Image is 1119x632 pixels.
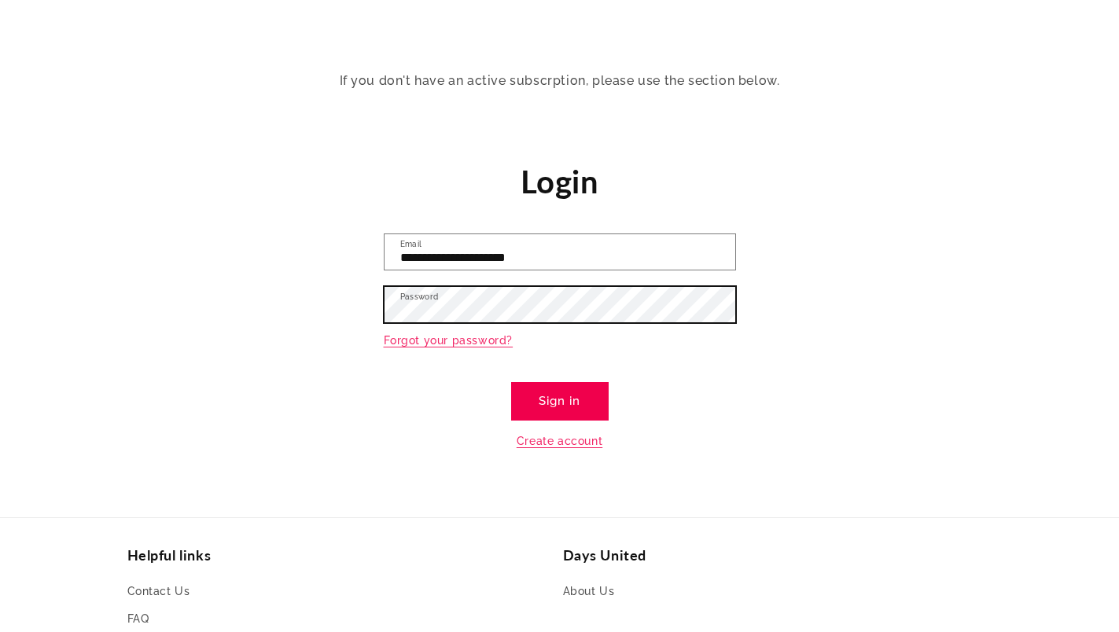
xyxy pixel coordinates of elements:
[563,546,992,564] h2: Days United
[384,161,736,202] h1: Login
[512,383,608,420] button: Sign in
[384,331,513,351] a: Forgot your password?
[127,582,190,605] a: Contact Us
[127,546,557,564] h2: Helpful links
[563,582,615,605] a: About Us
[253,70,867,93] p: If you don't have an active subscrption, please use the section below.
[517,432,602,451] a: Create account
